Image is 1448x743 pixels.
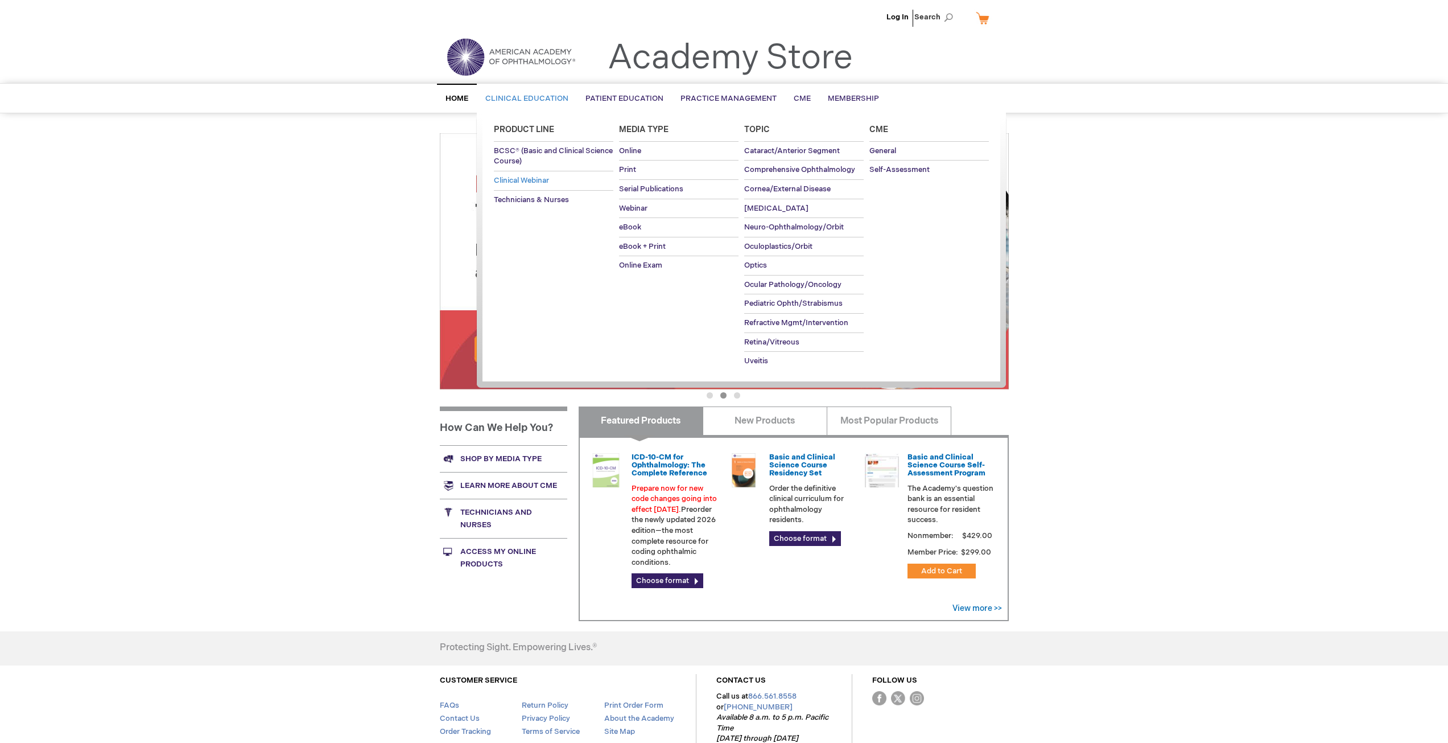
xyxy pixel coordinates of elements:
span: eBook + Print [619,242,666,251]
span: Online [619,146,641,155]
button: 2 of 3 [720,392,727,399]
a: New Products [703,407,827,435]
a: View more >> [952,604,1002,613]
span: Refractive Mgmt/Intervention [744,318,848,327]
p: Preorder the newly updated 2026 edition—the most complete resource for coding ophthalmic conditions. [632,483,718,568]
button: 3 of 3 [734,392,740,399]
p: Order the definitive clinical curriculum for ophthalmology residents. [769,483,856,526]
img: 02850963u_47.png [727,453,761,487]
img: Twitter [891,691,905,705]
a: CONTACT US [716,676,766,685]
span: CME [794,94,811,103]
span: $299.00 [960,548,993,557]
span: Serial Publications [619,184,683,194]
span: General [869,146,896,155]
span: Media Type [619,125,669,134]
a: Order Tracking [440,727,491,736]
span: Membership [828,94,879,103]
a: About the Academy [604,714,674,723]
a: Choose format [632,573,703,588]
button: 1 of 3 [707,392,713,399]
img: instagram [910,691,924,705]
span: Retina/Vitreous [744,338,799,347]
strong: Member Price: [907,548,958,557]
strong: Nonmember: [907,529,954,543]
a: Print Order Form [604,701,663,710]
span: Product Line [494,125,554,134]
span: Cme [869,125,888,134]
img: Facebook [872,691,886,705]
span: Topic [744,125,770,134]
span: Uveitis [744,356,768,366]
a: Terms of Service [522,727,580,736]
a: Featured Products [579,407,703,435]
span: Online Exam [619,261,662,270]
h4: Protecting Sight. Empowering Lives.® [440,643,597,653]
span: [MEDICAL_DATA] [744,204,808,213]
a: CUSTOMER SERVICE [440,676,517,685]
h1: How Can We Help You? [440,407,567,445]
span: Practice Management [680,94,777,103]
a: Access My Online Products [440,538,567,577]
button: Add to Cart [907,564,976,578]
a: ICD-10-CM for Ophthalmology: The Complete Reference [632,453,707,478]
span: Optics [744,261,767,270]
a: [PHONE_NUMBER] [724,703,793,712]
span: $429.00 [960,531,994,540]
a: Basic and Clinical Science Course Self-Assessment Program [907,453,985,478]
a: Academy Store [608,38,853,79]
span: Oculoplastics/Orbit [744,242,812,251]
span: Search [914,6,958,28]
a: FOLLOW US [872,676,917,685]
a: Basic and Clinical Science Course Residency Set [769,453,835,478]
span: Neuro-Ophthalmology/Orbit [744,223,844,232]
a: Return Policy [522,701,568,710]
a: Most Popular Products [827,407,951,435]
a: Choose format [769,531,841,546]
span: Webinar [619,204,647,213]
font: Prepare now for new code changes going into effect [DATE]. [632,484,717,514]
a: Log In [886,13,909,22]
span: Print [619,165,636,174]
span: Clinical Webinar [494,176,549,185]
span: Technicians & Nurses [494,195,569,204]
a: Technicians and nurses [440,499,567,538]
span: Clinical Education [485,94,568,103]
span: BCSC® (Basic and Clinical Science Course) [494,146,613,166]
a: Site Map [604,727,635,736]
a: Learn more about CME [440,472,567,499]
span: Comprehensive Ophthalmology [744,165,855,174]
a: Shop by media type [440,445,567,472]
span: Ocular Pathology/Oncology [744,280,841,289]
span: Patient Education [585,94,663,103]
img: bcscself_20.jpg [865,453,899,487]
em: Available 8 a.m. to 5 p.m. Pacific Time [DATE] through [DATE] [716,713,828,743]
span: Cornea/External Disease [744,184,831,194]
span: Self-Assessment [869,165,930,174]
span: Home [445,94,468,103]
a: Contact Us [440,714,480,723]
img: 0120008u_42.png [589,453,623,487]
span: eBook [619,223,641,232]
span: Add to Cart [921,567,962,576]
a: 866.561.8558 [748,692,797,701]
span: Pediatric Ophth/Strabismus [744,299,843,308]
span: Cataract/Anterior Segment [744,146,840,155]
a: Privacy Policy [522,714,570,723]
a: FAQs [440,701,459,710]
p: The Academy's question bank is an essential resource for resident success. [907,483,994,526]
